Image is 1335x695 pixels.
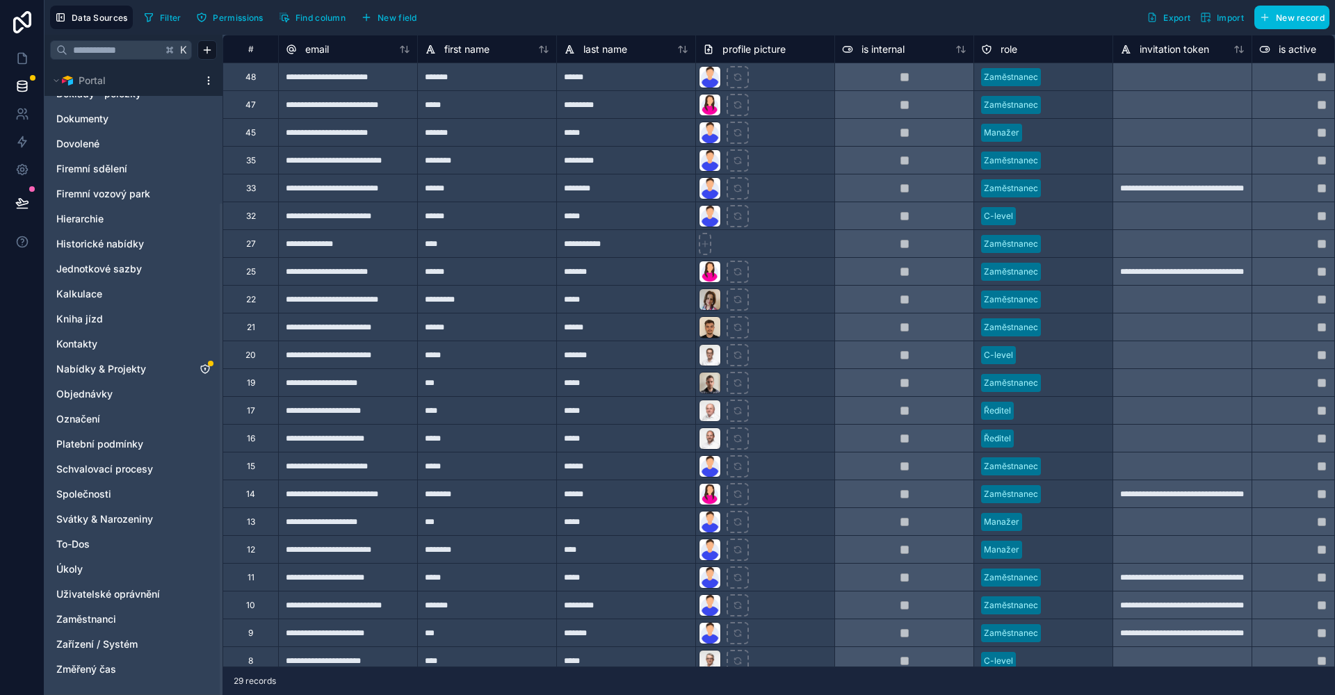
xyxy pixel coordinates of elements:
[50,158,217,180] div: Firemní sdělení
[246,489,255,500] div: 14
[378,13,417,23] span: New field
[246,266,256,277] div: 25
[191,7,273,28] a: Permissions
[984,99,1038,111] div: Zaměstnanec
[50,583,217,605] div: Uživatelské oprávnění
[56,462,183,476] a: Schvalovací procesy
[56,612,183,626] a: Zaměstnanci
[305,42,329,56] span: email
[56,387,113,401] span: Objednávky
[296,13,346,23] span: Find column
[984,655,1013,667] div: C-level
[56,262,183,276] a: Jednotkové sazby
[56,662,183,676] a: Změřený čas
[56,412,183,426] a: Označení
[56,587,160,601] span: Uživatelské oprávnění
[56,387,183,401] a: Objednávky
[50,483,217,505] div: Společnosti
[213,13,263,23] span: Permissions
[56,337,97,351] span: Kontakty
[984,154,1038,167] div: Zaměstnanec
[56,237,183,251] a: Historické nabídky
[246,294,256,305] div: 22
[247,405,255,416] div: 17
[191,7,268,28] button: Permissions
[246,211,256,222] div: 32
[356,7,422,28] button: New field
[984,210,1013,222] div: C-level
[1279,42,1316,56] span: is active
[160,13,181,23] span: Filter
[179,45,188,55] span: K
[56,437,143,451] span: Platební podmínky
[246,238,256,250] div: 27
[984,321,1038,334] div: Zaměstnanec
[984,571,1038,584] div: Zaměstnanec
[72,13,128,23] span: Data Sources
[56,637,183,651] a: Zařízení / Systém
[247,516,255,528] div: 13
[56,512,183,526] a: Svátky & Narozeniny
[984,432,1011,445] div: Ředitel
[56,137,183,151] a: Dovolené
[56,587,183,601] a: Uživatelské oprávnění
[274,7,350,28] button: Find column
[245,127,256,138] div: 45
[56,637,138,651] span: Zařízení / Systém
[50,458,217,480] div: Schvalovací procesy
[56,112,108,126] span: Dokumenty
[56,212,183,226] a: Hierarchie
[248,628,253,639] div: 9
[50,133,217,155] div: Dovolené
[444,42,489,56] span: first name
[56,537,90,551] span: To-Dos
[234,676,276,687] span: 29 records
[984,71,1038,83] div: Zaměstnanec
[56,412,100,426] span: Označení
[246,600,255,611] div: 10
[984,265,1038,278] div: Zaměstnanec
[56,162,127,176] span: Firemní sdělení
[1217,13,1244,23] span: Import
[1195,6,1249,29] button: Import
[56,212,104,226] span: Hierarchie
[62,75,73,86] img: Airtable Logo
[50,533,217,555] div: To-Dos
[56,137,99,151] span: Dovolené
[50,608,217,630] div: Zaměstnanci
[984,349,1013,361] div: C-level
[56,462,153,476] span: Schvalovací procesy
[1276,13,1325,23] span: New record
[56,487,111,501] span: Společnosti
[50,433,217,455] div: Platební podmínky
[56,287,102,301] span: Kalkulace
[50,108,217,130] div: Dokumenty
[50,208,217,230] div: Hierarchie
[56,662,116,676] span: Změřený čas
[984,627,1038,639] div: Zaměstnanec
[56,537,183,551] a: To-Dos
[50,333,217,355] div: Kontakty
[984,599,1038,612] div: Zaměstnanec
[56,562,83,576] span: Úkoly
[50,283,217,305] div: Kalkulace
[247,433,255,444] div: 16
[1249,6,1329,29] a: New record
[984,238,1038,250] div: Zaměstnanec
[248,655,253,667] div: 8
[50,258,217,280] div: Jednotkové sazby
[1254,6,1329,29] button: New record
[1001,42,1017,56] span: role
[50,6,133,29] button: Data Sources
[56,437,183,451] a: Platební podmínky
[1140,42,1209,56] span: invitation token
[245,72,256,83] div: 48
[246,183,256,194] div: 33
[245,350,256,361] div: 20
[56,262,142,276] span: Jednotkové sazby
[50,658,217,680] div: Změřený čas
[56,562,183,576] a: Úkoly
[79,74,106,88] span: Portal
[583,42,627,56] span: last name
[984,182,1038,195] div: Zaměstnanec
